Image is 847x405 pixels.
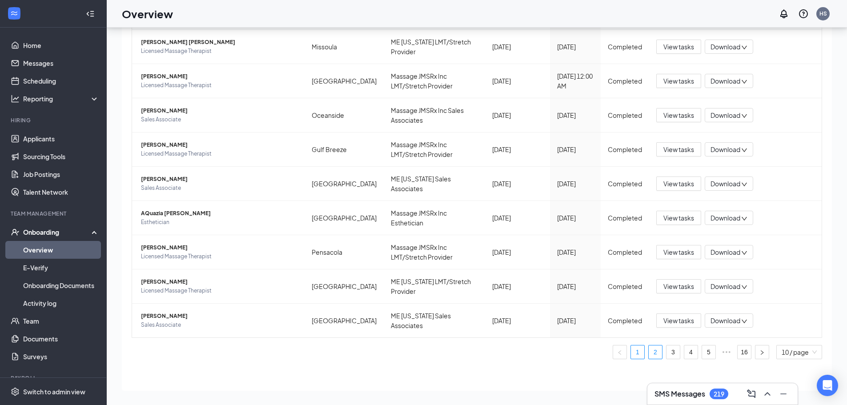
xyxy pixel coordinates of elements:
div: Completed [608,247,642,257]
div: Open Intercom Messenger [817,375,838,396]
svg: ComposeMessage [746,389,757,399]
div: [DATE] [557,144,594,154]
span: View tasks [663,213,694,223]
span: [PERSON_NAME] [141,277,297,286]
span: Licensed Massage Therapist [141,286,297,295]
div: Completed [608,110,642,120]
td: [GEOGRAPHIC_DATA] [305,304,384,337]
span: Download [711,179,740,188]
a: Team [23,312,99,330]
span: [PERSON_NAME] [141,243,297,252]
svg: Collapse [86,9,95,18]
div: [DATE] [492,281,543,291]
td: [GEOGRAPHIC_DATA] [305,201,384,235]
button: ChevronUp [760,387,775,401]
td: ME [US_STATE] Sales Associates [384,167,485,201]
span: 10 / page [782,345,817,359]
span: Licensed Massage Therapist [141,81,297,90]
a: 2 [649,345,662,359]
span: Sales Associate [141,184,297,192]
button: ComposeMessage [744,387,759,401]
a: Messages [23,54,99,72]
span: View tasks [663,144,694,154]
span: right [759,350,765,355]
div: 219 [714,390,724,398]
span: View tasks [663,179,694,188]
td: [GEOGRAPHIC_DATA] [305,269,384,304]
span: View tasks [663,281,694,291]
a: Talent Network [23,183,99,201]
div: Completed [608,213,642,223]
span: Licensed Massage Therapist [141,47,297,56]
a: 4 [684,345,698,359]
span: View tasks [663,76,694,86]
td: Missoula [305,30,384,64]
span: AQuazia [PERSON_NAME] [141,209,297,218]
div: Page Size [776,345,822,359]
li: 2 [648,345,662,359]
div: Completed [608,144,642,154]
span: left [617,350,622,355]
svg: UserCheck [11,228,20,237]
div: [DATE] [492,110,543,120]
li: 1 [630,345,645,359]
td: Oceanside [305,98,384,132]
td: ME [US_STATE] LMT/Stretch Provider [384,30,485,64]
span: View tasks [663,316,694,325]
div: Payroll [11,374,97,382]
a: Overview [23,241,99,259]
span: down [741,181,747,188]
span: Sales Associate [141,115,297,124]
button: View tasks [656,108,701,122]
li: 5 [702,345,716,359]
a: Documents [23,330,99,348]
span: down [741,318,747,325]
button: Minimize [776,387,791,401]
div: Hiring [11,116,97,124]
span: down [741,216,747,222]
div: Completed [608,179,642,188]
div: [DATE] [557,42,594,52]
h1: Overview [122,6,173,21]
div: [DATE] 12:00 AM [557,71,594,91]
a: Applicants [23,130,99,148]
span: down [741,44,747,51]
button: View tasks [656,211,701,225]
div: [DATE] [492,42,543,52]
div: Completed [608,316,642,325]
button: View tasks [656,40,701,54]
td: ME [US_STATE] Sales Associates [384,304,485,337]
a: Scheduling [23,72,99,90]
div: Completed [608,76,642,86]
span: ••• [719,345,734,359]
button: View tasks [656,279,701,293]
h3: SMS Messages [654,389,705,399]
svg: Minimize [778,389,789,399]
div: [DATE] [557,281,594,291]
span: down [741,113,747,119]
div: [DATE] [492,213,543,223]
div: [DATE] [557,316,594,325]
td: [GEOGRAPHIC_DATA] [305,64,384,98]
div: Reporting [23,94,100,103]
a: 1 [631,345,644,359]
div: Completed [608,42,642,52]
span: Download [711,42,740,52]
a: Activity log [23,294,99,312]
a: 3 [666,345,680,359]
button: right [755,345,769,359]
span: [PERSON_NAME] [141,140,297,149]
span: down [741,147,747,153]
a: 5 [702,345,715,359]
div: [DATE] [557,247,594,257]
span: Download [711,248,740,257]
a: 16 [738,345,751,359]
div: [DATE] [492,247,543,257]
div: Completed [608,281,642,291]
div: Switch to admin view [23,387,85,396]
td: Massage JMSRx Inc LMT/Stretch Provider [384,64,485,98]
span: Download [711,111,740,120]
div: [DATE] [492,144,543,154]
a: Sourcing Tools [23,148,99,165]
svg: QuestionInfo [798,8,809,19]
